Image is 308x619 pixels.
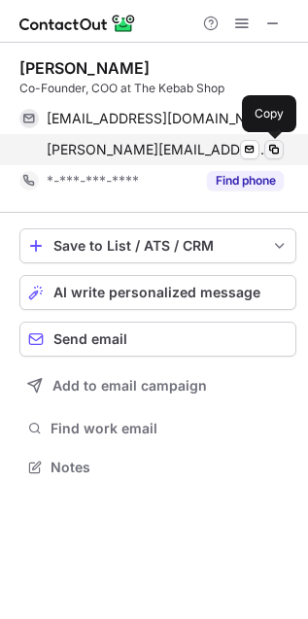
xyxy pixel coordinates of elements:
[52,378,207,394] span: Add to email campaign
[19,322,296,357] button: Send email
[19,228,296,263] button: save-profile-one-click
[19,80,296,97] div: Co-Founder, COO at The Kebab Shop
[47,110,269,127] span: [EMAIL_ADDRESS][DOMAIN_NAME]
[53,238,262,254] div: Save to List / ATS / CRM
[19,415,296,442] button: Find work email
[19,454,296,481] button: Notes
[207,171,284,190] button: Reveal Button
[19,12,136,35] img: ContactOut v5.3.10
[19,58,150,78] div: [PERSON_NAME]
[53,331,127,347] span: Send email
[51,459,289,476] span: Notes
[47,141,269,158] span: [PERSON_NAME][EMAIL_ADDRESS][DOMAIN_NAME]
[19,275,296,310] button: AI write personalized message
[51,420,289,437] span: Find work email
[53,285,260,300] span: AI write personalized message
[19,368,296,403] button: Add to email campaign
